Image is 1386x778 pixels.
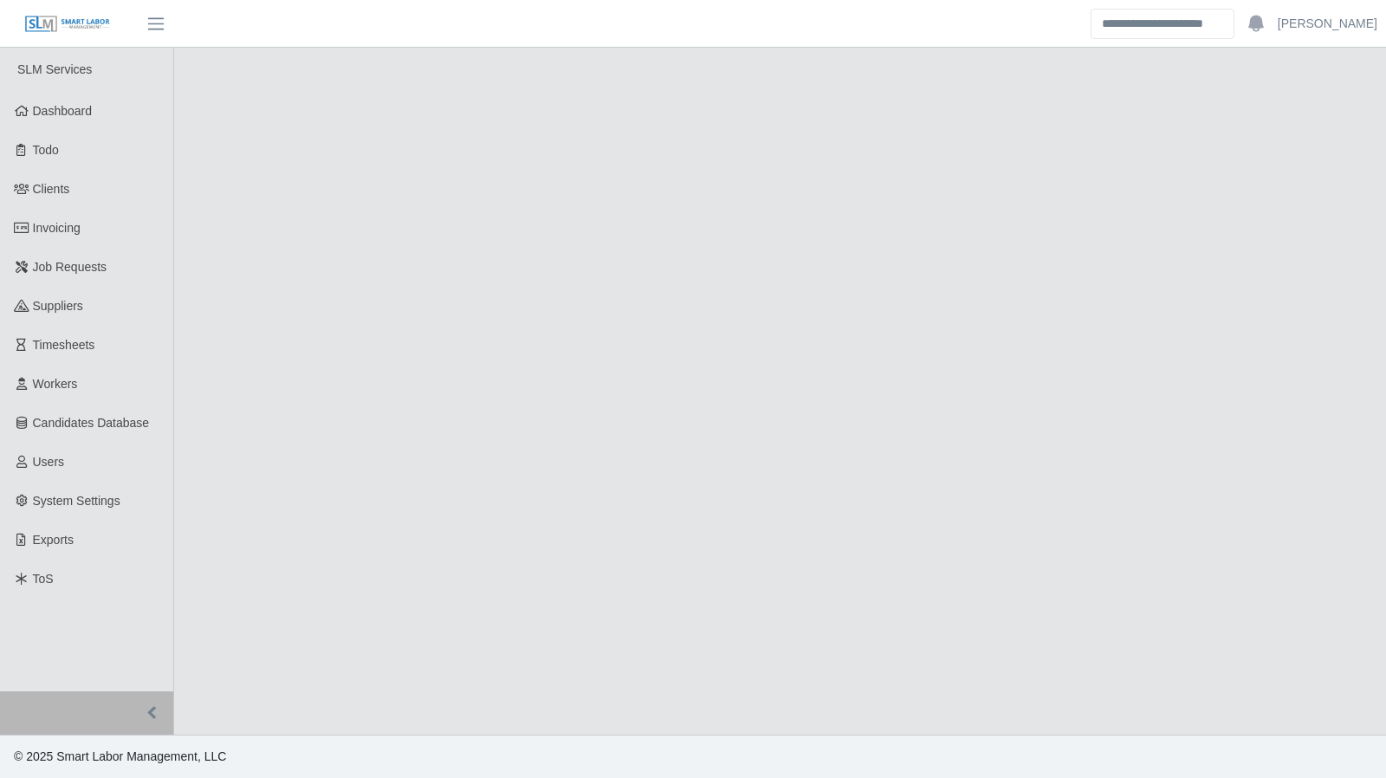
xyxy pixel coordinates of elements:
[33,260,107,274] span: Job Requests
[24,15,111,34] img: SLM Logo
[33,377,78,391] span: Workers
[14,749,226,763] span: © 2025 Smart Labor Management, LLC
[33,143,59,157] span: Todo
[33,416,150,430] span: Candidates Database
[1278,15,1377,33] a: [PERSON_NAME]
[33,338,95,352] span: Timesheets
[33,455,65,469] span: Users
[33,533,74,547] span: Exports
[33,299,83,313] span: Suppliers
[33,182,70,196] span: Clients
[33,104,93,118] span: Dashboard
[33,221,81,235] span: Invoicing
[33,572,54,586] span: ToS
[17,62,92,76] span: SLM Services
[33,494,120,508] span: System Settings
[1091,9,1234,39] input: Search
